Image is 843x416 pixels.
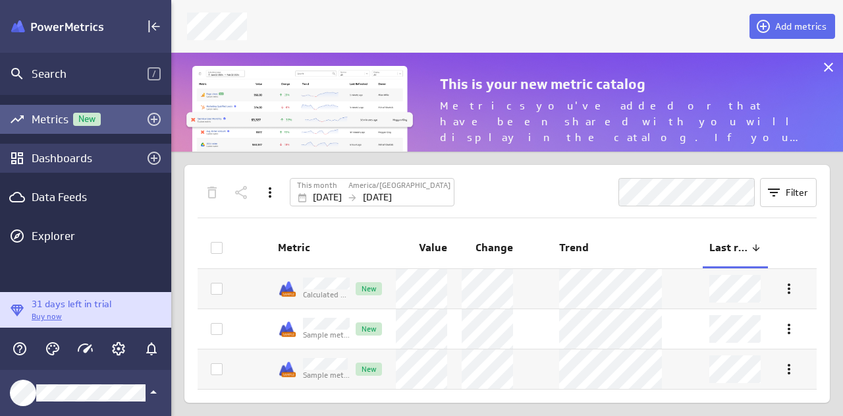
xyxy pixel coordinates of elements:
div: Themes [41,338,64,360]
svg: Usage [78,341,94,357]
div: Search [32,67,148,81]
div: Reverse sort direction [751,243,761,253]
div: Dashboards [32,151,140,165]
div: Help & PowerMetrics Assistant [9,338,31,360]
img: Klipfolio_Sample.png [278,320,296,338]
div: Metrics [32,112,140,127]
span: Change [476,241,513,254]
span: Metric [278,241,382,254]
div: More actions [778,318,800,340]
p: Sample metric [303,370,351,381]
div: Sample metrics [278,320,296,338]
span: Value [419,241,447,254]
span: New [356,325,382,332]
p: Metrics you've added or that have been shared with you will display in the catalog. If you just c... [440,98,801,146]
p: 31 days left in trial [32,297,111,311]
svg: Themes [45,341,61,357]
p: This is your new metric catalog [440,76,801,93]
span: New [356,285,382,292]
span: Add metrics [775,20,827,32]
button: Add metrics [749,14,835,39]
svg: Account and settings [111,341,126,357]
img: metric-library-banner.png [184,66,415,168]
div: More actions [259,181,281,204]
div: Add metrics [143,108,165,131]
img: Klipfolio_Sample.png [278,360,296,378]
span: Last refreshed [709,241,751,254]
label: America/[GEOGRAPHIC_DATA] [348,180,450,191]
div: Share [230,181,252,204]
div: More actions [778,358,800,380]
div: Oct 01 2025 to Oct 31 2025 America/Toronto (GMT-4:00) [290,178,454,206]
p: [DATE] [363,191,392,204]
p: Sample metric [303,330,351,341]
div: Sample metrics [278,280,296,298]
div: Explorer [32,229,168,243]
div: Collapse [143,15,165,38]
div: Create a dashboard [143,147,165,169]
span: New [73,115,101,123]
p: [DATE] [313,191,342,204]
div: Sample metrics [278,360,296,378]
span: / [148,67,161,80]
img: Klipfolio_Sample.png [278,280,296,298]
span: New [356,365,382,372]
img: Klipfolio PowerMetrics Banner [11,20,103,33]
span: Trend [559,241,589,254]
label: This month [297,180,337,191]
div: Data Feeds [32,190,140,204]
div: Account and settings [107,338,130,360]
div: Delete [201,181,223,204]
div: Notifications [140,338,163,360]
p: Buy now [32,311,111,322]
div: This monthAmerica/[GEOGRAPHIC_DATA][DATE][DATE] [290,178,454,206]
button: Filter [760,178,817,207]
p: Calculated metric [303,289,351,301]
span: Filter [786,187,808,198]
div: More actions [778,278,800,300]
